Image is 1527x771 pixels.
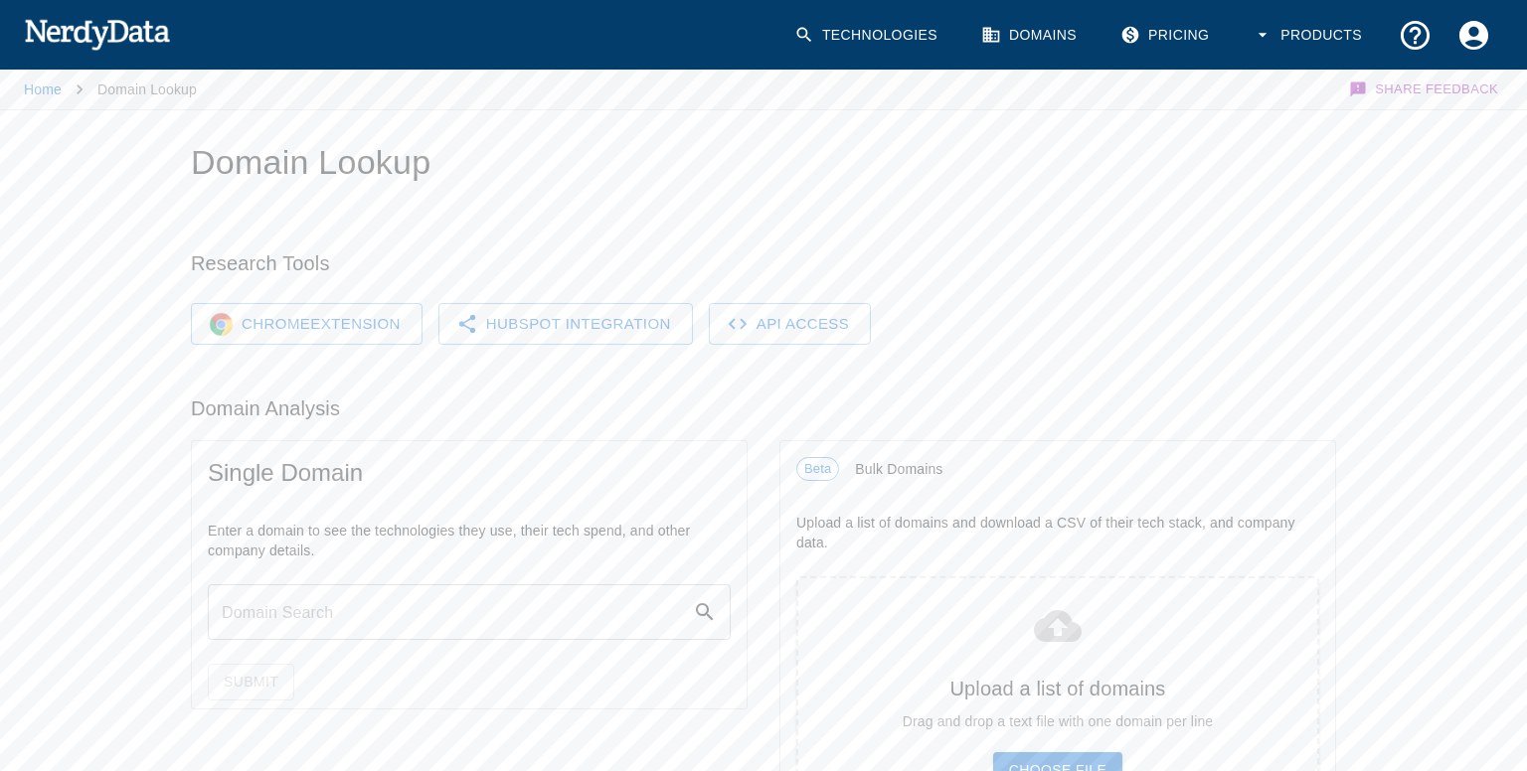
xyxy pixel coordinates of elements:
[822,673,1293,704] h6: Upload a list of domains
[855,459,1319,479] span: Bulk Domains
[97,79,197,99] p: Domain Lookup
[191,247,1336,279] h6: Research Tools
[208,584,693,640] input: Domain Search
[24,81,62,97] a: Home
[209,312,234,337] img: Chrome Logo
[1444,6,1503,65] button: Account Settings
[191,142,1336,184] h1: Domain Lookup
[822,711,1293,731] p: Drag and drop a text file with one domain per line
[191,303,423,345] a: Chrome LogoChromeExtension
[24,70,197,109] nav: breadcrumb
[1346,70,1503,109] button: Share Feedback
[1386,6,1444,65] button: Support and Documentation
[1108,6,1225,65] a: Pricing
[191,392,1336,424] h6: Domain Analysis
[208,521,731,560] p: Enter a domain to see the technologies they use, their tech spend, and other company details.
[969,6,1093,65] a: Domains
[208,457,731,489] span: Single Domain
[709,303,872,345] a: API Access
[796,513,1319,552] p: Upload a list of domains and download a CSV of their tech stack, and company data.
[438,303,693,345] a: HubSpot Integration
[782,6,953,65] a: Technologies
[1241,6,1378,65] button: Products
[797,459,838,479] span: Beta
[24,14,170,54] img: NerdyData.com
